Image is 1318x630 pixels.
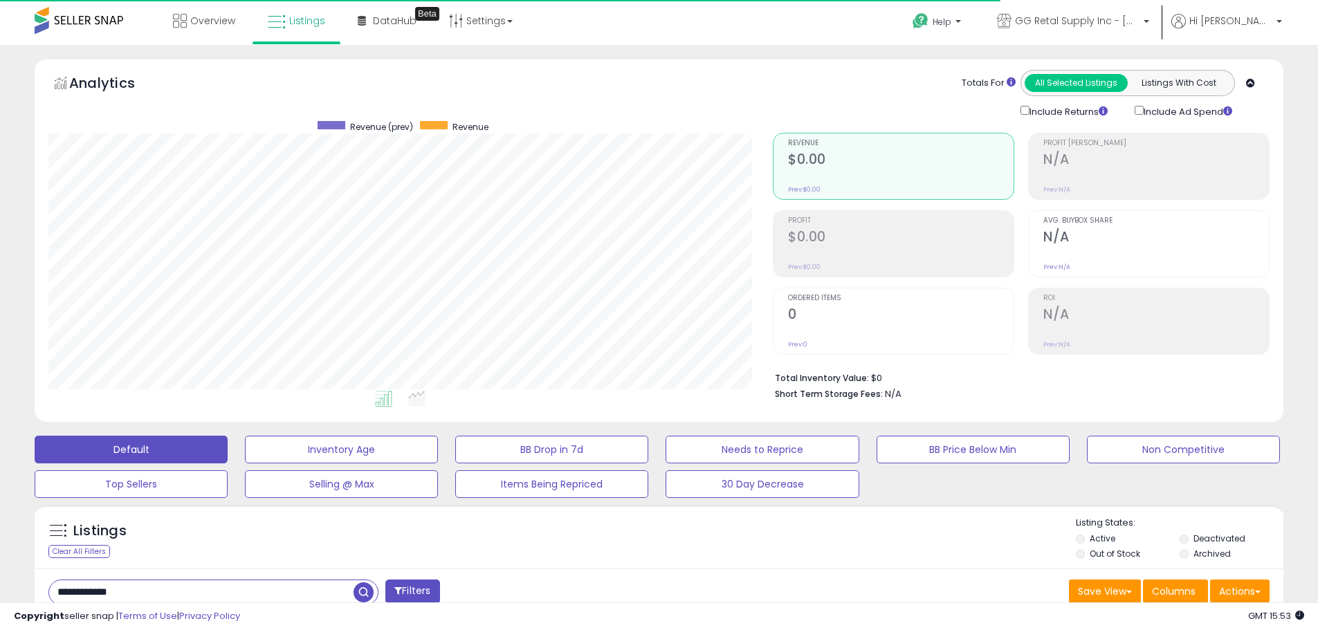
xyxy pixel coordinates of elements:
[1010,103,1124,119] div: Include Returns
[245,436,438,463] button: Inventory Age
[788,217,1014,225] span: Profit
[788,263,821,271] small: Prev: $0.00
[1127,74,1230,92] button: Listings With Cost
[1124,103,1254,119] div: Include Ad Spend
[1076,517,1283,530] p: Listing States:
[69,73,162,96] h5: Analytics
[1043,340,1070,349] small: Prev: N/A
[775,372,869,384] b: Total Inventory Value:
[452,121,488,133] span: Revenue
[775,369,1259,385] li: $0
[1015,14,1139,28] span: GG Retal Supply Inc - [GEOGRAPHIC_DATA]
[1210,580,1270,603] button: Actions
[1043,263,1070,271] small: Prev: N/A
[1248,609,1304,622] span: 2025-09-10 15:53 GMT
[788,140,1014,147] span: Revenue
[415,7,439,21] div: Tooltip anchor
[118,609,177,622] a: Terms of Use
[455,470,648,498] button: Items Being Repriced
[455,436,648,463] button: BB Drop in 7d
[1043,295,1269,302] span: ROI
[373,14,417,28] span: DataHub
[385,580,439,604] button: Filters
[289,14,325,28] span: Listings
[35,436,228,463] button: Default
[350,121,413,133] span: Revenue (prev)
[1025,74,1128,92] button: All Selected Listings
[788,306,1014,325] h2: 0
[1090,532,1115,544] label: Active
[73,521,127,541] h5: Listings
[775,388,883,400] b: Short Term Storage Fees:
[912,12,929,30] i: Get Help
[788,151,1014,170] h2: $0.00
[190,14,235,28] span: Overview
[48,545,110,558] div: Clear All Filters
[245,470,438,498] button: Selling @ Max
[901,2,975,45] a: Help
[1069,580,1141,603] button: Save View
[1043,140,1269,147] span: Profit [PERSON_NAME]
[962,77,1016,90] div: Totals For
[788,295,1014,302] span: Ordered Items
[179,609,240,622] a: Privacy Policy
[1043,217,1269,225] span: Avg. Buybox Share
[1043,185,1070,194] small: Prev: N/A
[1043,229,1269,248] h2: N/A
[788,340,807,349] small: Prev: 0
[788,229,1014,248] h2: $0.00
[1152,584,1196,598] span: Columns
[35,470,228,498] button: Top Sellers
[1193,532,1245,544] label: Deactivated
[1087,436,1280,463] button: Non Competitive
[1189,14,1272,28] span: Hi [PERSON_NAME]
[14,609,64,622] strong: Copyright
[1171,14,1282,45] a: Hi [PERSON_NAME]
[666,470,859,498] button: 30 Day Decrease
[877,436,1070,463] button: BB Price Below Min
[14,610,240,623] div: seller snap | |
[1090,548,1140,559] label: Out of Stock
[1193,548,1231,559] label: Archived
[666,436,859,463] button: Needs to Reprice
[1143,580,1208,603] button: Columns
[1043,151,1269,170] h2: N/A
[1043,306,1269,325] h2: N/A
[788,185,821,194] small: Prev: $0.00
[933,16,951,28] span: Help
[885,387,901,400] span: N/A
